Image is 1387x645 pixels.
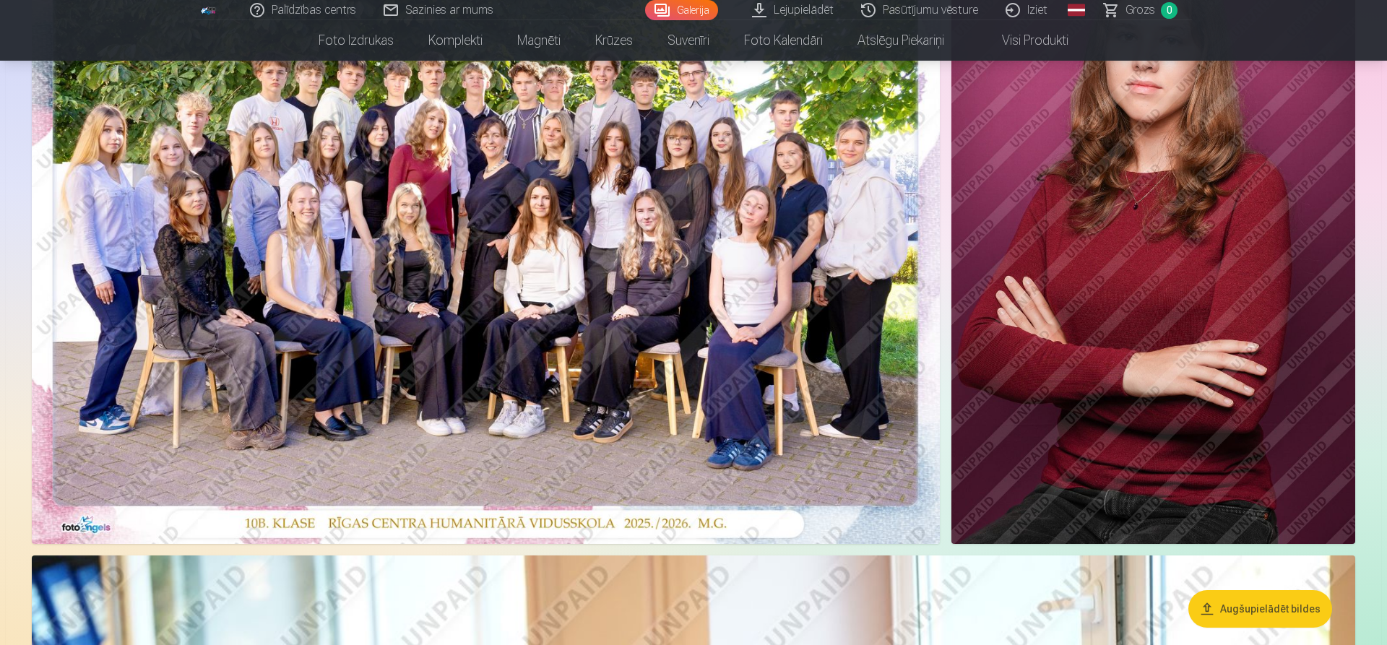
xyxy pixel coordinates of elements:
span: 0 [1161,2,1178,19]
button: Augšupielādēt bildes [1188,590,1332,628]
span: Grozs [1125,1,1155,19]
a: Atslēgu piekariņi [840,20,962,61]
a: Foto izdrukas [301,20,411,61]
a: Krūzes [578,20,650,61]
a: Foto kalendāri [727,20,840,61]
a: Komplekti [411,20,500,61]
img: /fa1 [201,6,217,14]
a: Suvenīri [650,20,727,61]
a: Visi produkti [962,20,1086,61]
a: Magnēti [500,20,578,61]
